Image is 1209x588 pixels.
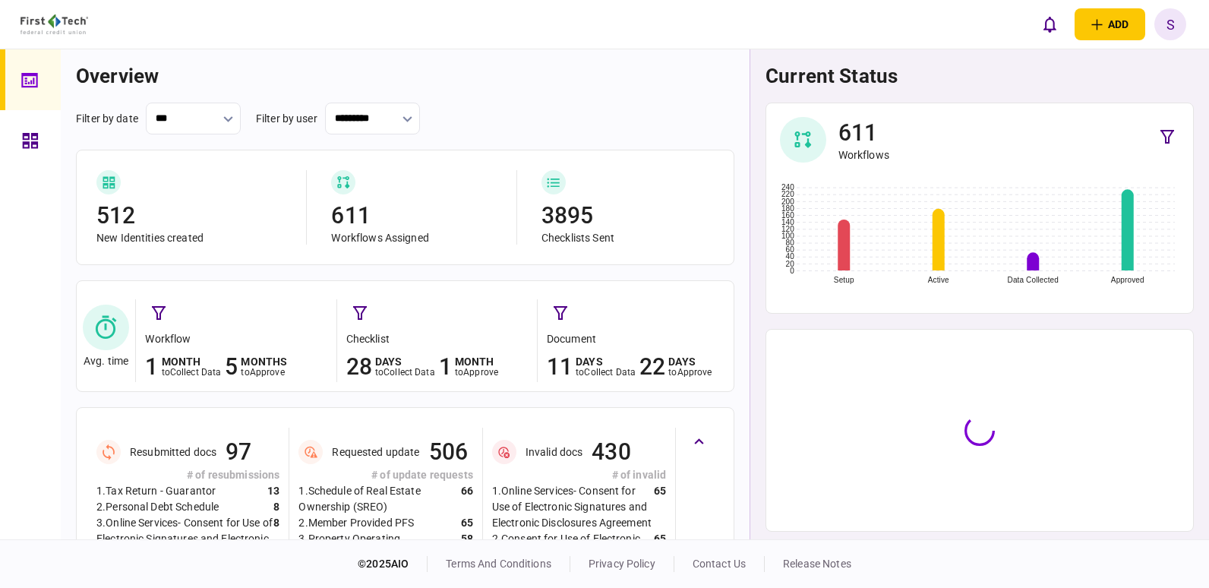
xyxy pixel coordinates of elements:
[145,352,158,382] div: 1
[541,231,714,245] div: Checklists Sent
[461,483,473,515] div: 66
[1034,8,1065,40] button: open notifications list
[589,558,655,570] a: privacy policy
[455,356,498,367] div: month
[84,355,128,368] div: Avg. time
[1008,277,1059,285] text: Data Collected
[492,483,654,531] div: 1 . Online Services- Consent for Use of Electronic Signatures and Electronic Disclosures Agreement
[461,531,473,563] div: 58
[786,253,795,261] text: 40
[781,191,794,199] text: 220
[96,467,279,483] div: # of resubmissions
[786,239,795,248] text: 80
[765,65,1194,87] h1: current status
[162,367,222,378] div: to
[654,531,666,579] div: 65
[492,531,654,579] div: 2 . Consent for Use of Electronic Signatures and Electronic Disclosures Agreement
[226,437,251,467] div: 97
[273,499,279,515] div: 8
[375,356,435,367] div: days
[781,204,794,213] text: 180
[384,367,435,378] span: collect data
[547,352,573,382] div: 11
[96,231,294,245] div: New Identities created
[928,277,949,285] text: Active
[331,231,503,245] div: Workflows Assigned
[781,211,794,220] text: 160
[241,356,287,367] div: months
[1075,8,1145,40] button: open adding identity options
[250,367,285,378] span: approve
[358,556,428,572] div: © 2025 AIO
[1154,8,1186,40] button: S
[298,467,472,483] div: # of update requests
[781,184,794,192] text: 240
[584,367,636,378] span: collect data
[668,356,712,367] div: days
[96,515,273,563] div: 3 . Online Services- Consent for Use of Electronic Signatures and Electronic Disclosures Agreement
[1111,277,1144,285] text: Approved
[838,118,889,148] div: 611
[592,437,630,467] div: 430
[96,499,219,515] div: 2 . Personal Debt Schedule
[446,558,551,570] a: terms and conditions
[786,260,795,268] text: 20
[346,352,372,382] div: 28
[790,267,794,275] text: 0
[273,515,279,563] div: 8
[21,14,88,34] img: client company logo
[241,367,287,378] div: to
[162,356,222,367] div: month
[492,467,666,483] div: # of invalid
[781,198,794,206] text: 200
[463,367,498,378] span: approve
[332,445,419,459] div: Requested update
[439,352,452,382] div: 1
[838,148,889,162] div: Workflows
[429,437,468,467] div: 506
[541,201,714,231] div: 3895
[677,367,712,378] span: approve
[693,558,746,570] a: contact us
[781,232,794,241] text: 100
[834,277,854,285] text: Setup
[331,201,503,231] div: 611
[526,445,583,459] div: Invalid docs
[547,331,730,347] div: document
[267,483,279,499] div: 13
[96,201,294,231] div: 512
[576,356,636,367] div: days
[145,331,328,347] div: workflow
[461,515,473,531] div: 65
[639,352,665,382] div: 22
[668,367,712,378] div: to
[783,558,851,570] a: release notes
[96,483,216,499] div: 1 . Tax Return - Guarantor
[455,367,498,378] div: to
[76,111,138,127] div: filter by date
[786,246,795,254] text: 60
[298,483,460,515] div: 1 . Schedule of Real Estate Ownership (SREO)
[781,218,794,226] text: 140
[781,225,794,233] text: 120
[225,352,238,382] div: 5
[298,531,460,563] div: 3 . Property Operating Statements- Year End
[130,445,216,459] div: Resubmitted docs
[375,367,435,378] div: to
[170,367,222,378] span: collect data
[654,483,666,531] div: 65
[256,111,317,127] div: filter by user
[576,367,636,378] div: to
[298,515,414,531] div: 2 . Member Provided PFS
[76,65,734,87] h1: overview
[346,331,529,347] div: checklist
